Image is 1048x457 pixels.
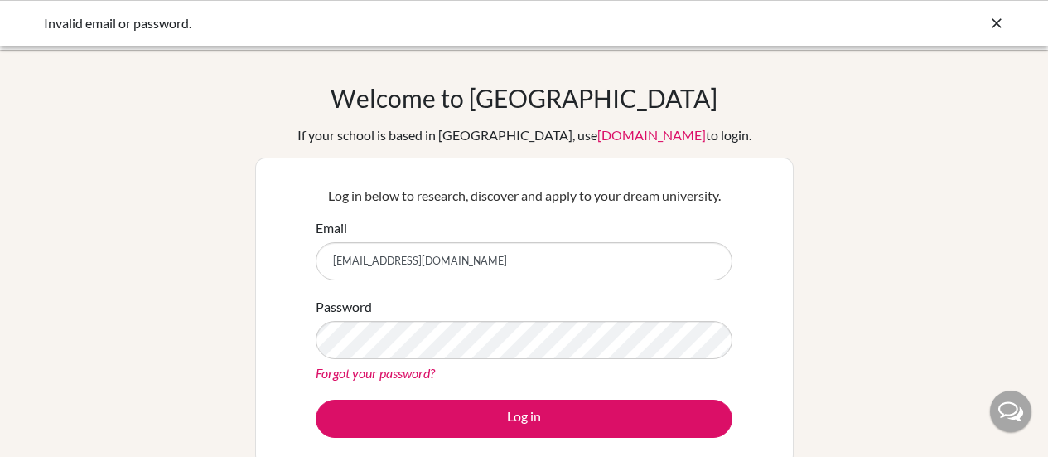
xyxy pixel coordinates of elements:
label: Password [316,297,372,317]
div: If your school is based in [GEOGRAPHIC_DATA], use to login. [297,125,751,145]
a: [DOMAIN_NAME] [597,127,706,143]
p: Log in below to research, discover and apply to your dream university. [316,186,732,206]
div: Invalid email or password. [44,13,756,33]
label: Email [316,218,347,238]
button: Log in [316,400,732,438]
a: Forgot your password? [316,365,435,381]
h1: Welcome to [GEOGRAPHIC_DATA] [331,83,717,113]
